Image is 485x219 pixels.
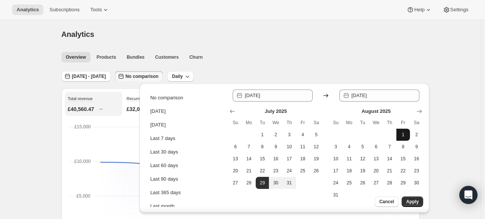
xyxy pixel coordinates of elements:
[272,132,279,138] span: 2
[372,180,380,186] span: 27
[299,156,307,162] span: 18
[227,106,238,117] button: Show previous month, June 2025
[126,73,158,79] span: No comparison
[332,120,339,126] span: Su
[399,156,407,162] span: 15
[396,117,410,129] th: Friday
[299,144,307,150] span: 11
[150,148,178,156] div: Last 30 days
[167,71,193,82] button: Daily
[296,153,310,165] button: Friday July 18 2025
[256,141,269,153] button: Tuesday July 8 2025
[285,180,293,186] span: 31
[232,156,239,162] span: 13
[282,117,296,129] th: Thursday
[359,144,367,150] span: 5
[232,168,239,174] span: 20
[259,156,266,162] span: 15
[242,117,256,129] th: Monday
[148,146,223,158] button: Last 30 days
[450,7,468,13] span: Settings
[386,156,393,162] span: 14
[242,141,256,153] button: Monday July 7 2025
[369,153,383,165] button: Wednesday August 13 2025
[359,168,367,174] span: 19
[285,132,293,138] span: 3
[148,119,223,131] button: [DATE]
[329,117,342,129] th: Sunday
[269,117,282,129] th: Wednesday
[372,120,380,126] span: We
[272,156,279,162] span: 16
[413,120,421,126] span: Sa
[272,144,279,150] span: 9
[413,144,421,150] span: 9
[232,120,239,126] span: Su
[345,156,353,162] span: 11
[256,177,269,189] button: Start of range Tuesday July 29 2025
[413,156,421,162] span: 16
[372,156,380,162] span: 13
[285,156,293,162] span: 17
[345,168,353,174] span: 18
[410,129,424,141] button: Saturday August 2 2025
[310,129,323,141] button: Saturday July 5 2025
[342,141,356,153] button: Monday August 4 2025
[232,180,239,186] span: 27
[245,168,253,174] span: 21
[269,177,282,189] button: Wednesday July 30 2025
[150,135,175,142] div: Last 7 days
[148,187,223,199] button: Last 365 days
[150,162,178,169] div: Last 60 days
[148,173,223,185] button: Last 90 days
[342,153,356,165] button: Monday August 11 2025
[17,7,39,13] span: Analytics
[61,30,94,38] span: Analytics
[296,165,310,177] button: Friday July 25 2025
[379,199,394,205] span: Cancel
[356,153,370,165] button: Tuesday August 12 2025
[402,5,436,15] button: Help
[150,94,183,102] div: No comparison
[150,108,166,115] div: [DATE]
[383,177,396,189] button: Thursday August 28 2025
[115,71,163,82] button: No comparison
[345,144,353,150] span: 4
[285,120,293,126] span: Th
[372,168,380,174] span: 20
[332,144,339,150] span: 3
[332,180,339,186] span: 24
[399,120,407,126] span: Fr
[299,132,307,138] span: 4
[272,168,279,174] span: 23
[272,180,279,186] span: 30
[386,144,393,150] span: 7
[259,144,266,150] span: 8
[383,153,396,165] button: Thursday August 14 2025
[313,132,320,138] span: 5
[282,153,296,165] button: Thursday July 17 2025
[372,144,380,150] span: 6
[242,153,256,165] button: Monday July 14 2025
[313,144,320,150] span: 12
[242,165,256,177] button: Monday July 21 2025
[383,117,396,129] th: Thursday
[413,180,421,186] span: 30
[396,177,410,189] button: Friday August 29 2025
[90,7,102,13] span: Tools
[285,144,293,150] span: 10
[383,165,396,177] button: Thursday August 21 2025
[329,177,342,189] button: Sunday August 24 2025
[150,121,166,129] div: [DATE]
[310,141,323,153] button: Saturday July 12 2025
[342,117,356,129] th: Monday
[245,144,253,150] span: 7
[61,71,111,82] button: [DATE] - [DATE]
[282,177,296,189] button: Thursday July 31 2025
[148,200,223,212] button: Last month
[97,54,116,60] span: Products
[438,5,473,15] button: Settings
[313,120,320,126] span: Sa
[410,117,424,129] th: Saturday
[296,141,310,153] button: Friday July 11 2025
